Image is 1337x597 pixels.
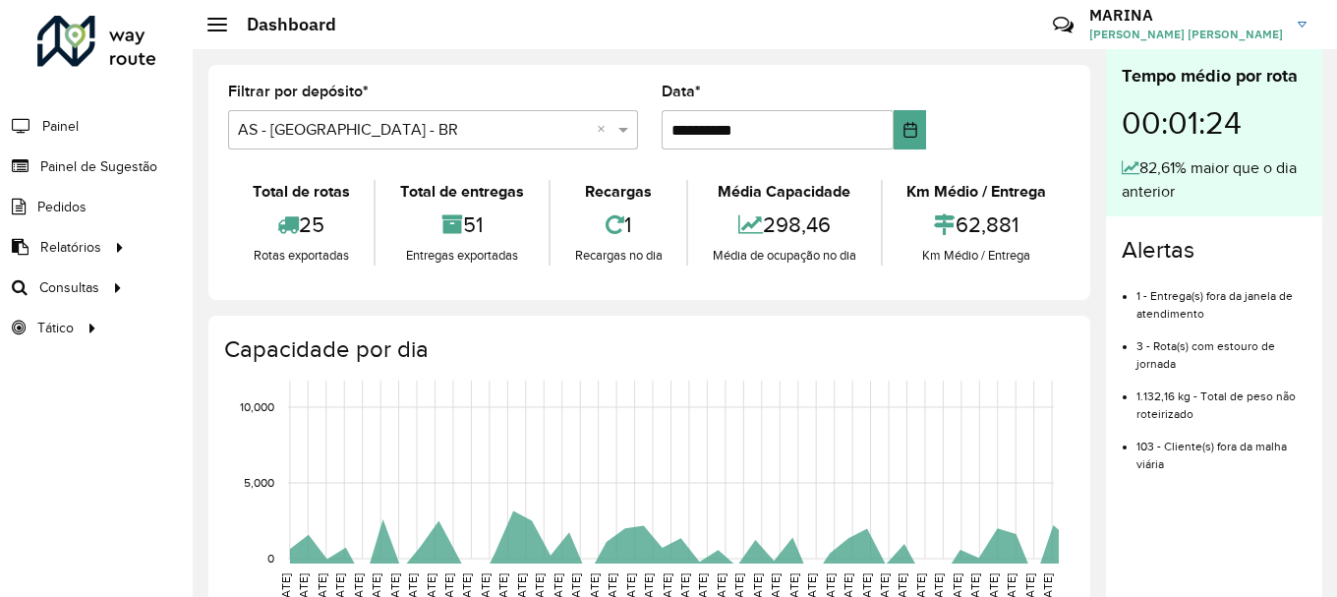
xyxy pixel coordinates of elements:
span: Tático [37,318,74,338]
button: Choose Date [894,110,926,149]
div: Média Capacidade [693,180,875,204]
li: 1 - Entrega(s) fora da janela de atendimento [1136,272,1307,323]
div: Total de rotas [233,180,369,204]
span: Painel [42,116,79,137]
h2: Dashboard [227,14,336,35]
a: Contato Rápido [1042,4,1084,46]
h4: Capacidade por dia [224,335,1071,364]
div: Tempo médio por rota [1122,63,1307,90]
div: Recargas [555,180,681,204]
li: 1.132,16 kg - Total de peso não roteirizado [1136,373,1307,423]
text: 0 [267,552,274,565]
label: Data [662,80,701,103]
text: 10,000 [240,400,274,413]
div: 25 [233,204,369,246]
span: Painel de Sugestão [40,156,157,177]
div: Entregas exportadas [380,246,543,266]
span: Relatórios [40,237,101,258]
li: 103 - Cliente(s) fora da malha viária [1136,423,1307,473]
li: 3 - Rota(s) com estouro de jornada [1136,323,1307,373]
div: Km Médio / Entrega [888,180,1066,204]
span: Consultas [39,277,99,298]
span: Clear all [597,118,613,142]
div: 62,881 [888,204,1066,246]
label: Filtrar por depósito [228,80,369,103]
div: Total de entregas [380,180,543,204]
div: Recargas no dia [555,246,681,266]
div: 298,46 [693,204,875,246]
div: Km Médio / Entrega [888,246,1066,266]
div: Média de ocupação no dia [693,246,875,266]
div: 51 [380,204,543,246]
div: 00:01:24 [1122,90,1307,156]
span: Pedidos [37,197,87,217]
div: 1 [555,204,681,246]
h4: Alertas [1122,236,1307,265]
text: 5,000 [244,476,274,489]
span: [PERSON_NAME] [PERSON_NAME] [1089,26,1283,43]
div: Rotas exportadas [233,246,369,266]
div: 82,61% maior que o dia anterior [1122,156,1307,204]
h3: MARINA [1089,6,1283,25]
